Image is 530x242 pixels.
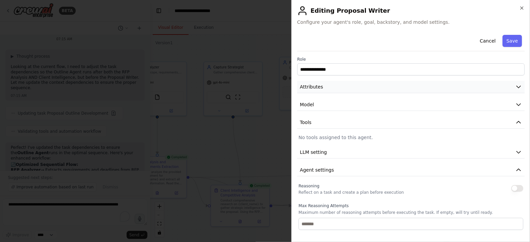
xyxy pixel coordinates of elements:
[300,149,327,156] span: LLM setting
[503,35,522,47] button: Save
[476,35,500,47] button: Cancel
[300,83,323,90] span: Attributes
[299,184,319,188] span: Reasoning
[297,99,525,111] button: Model
[299,134,523,141] p: No tools assigned to this agent.
[300,167,334,173] span: Agent settings
[299,190,404,195] p: Reflect on a task and create a plan before execution
[297,5,525,16] h2: Editing Proposal Writer
[300,101,314,108] span: Model
[297,146,525,159] button: LLM setting
[297,116,525,129] button: Tools
[297,164,525,176] button: Agent settings
[300,119,312,126] span: Tools
[297,57,525,62] label: Role
[299,210,523,215] p: Maximum number of reasoning attempts before executing the task. If empty, will try until ready.
[299,203,523,208] label: Max Reasoning Attempts
[297,81,525,93] button: Attributes
[297,19,525,25] span: Configure your agent's role, goal, backstory, and model settings.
